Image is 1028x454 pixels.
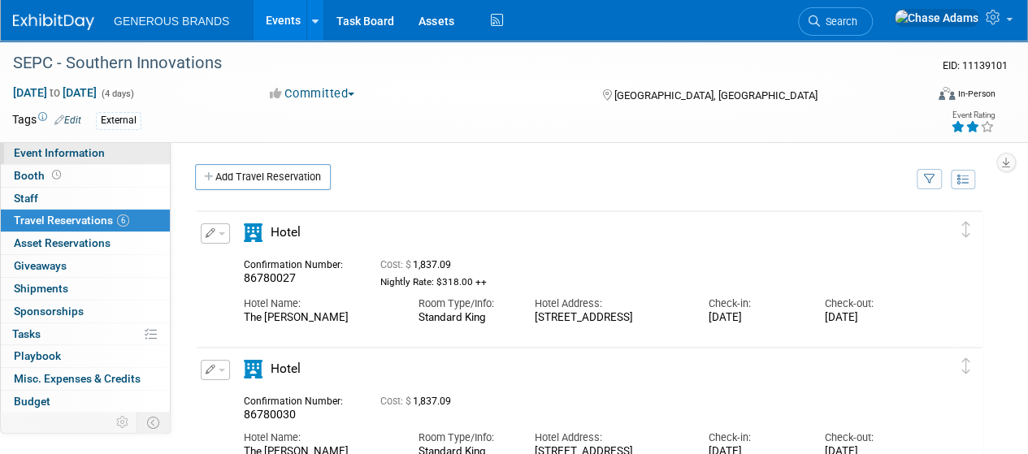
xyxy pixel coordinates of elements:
[12,327,41,340] span: Tasks
[939,87,955,100] img: Format-Inperson.png
[137,412,171,433] td: Toggle Event Tabs
[244,223,262,242] i: Hotel
[244,408,296,421] span: 86780030
[1,255,170,277] a: Giveaways
[534,430,684,445] div: Hotel Address:
[419,296,510,311] div: Room Type/Info:
[7,49,912,78] div: SEPC - Southern Innovations
[419,430,510,445] div: Room Type/Info:
[12,111,81,130] td: Tags
[924,175,935,185] i: Filter by Traveler
[825,430,917,445] div: Check-out:
[264,85,361,102] button: Committed
[117,214,129,227] span: 6
[1,323,170,345] a: Tasks
[244,430,394,445] div: Hotel Name:
[1,210,170,231] a: Travel Reservations6
[419,311,510,324] div: Standard King
[380,396,458,407] span: 1,837.09
[380,259,413,270] span: Cost: $
[962,222,970,238] i: Click and drag to move item
[380,259,458,270] span: 1,837.09
[14,282,68,295] span: Shipments
[244,391,356,408] div: Confirmation Number:
[614,89,817,102] span: [GEOGRAPHIC_DATA], [GEOGRAPHIC_DATA]
[534,311,684,325] div: [STREET_ADDRESS]
[14,349,61,362] span: Playbook
[13,14,94,30] img: ExhibitDay
[244,360,262,378] i: Hotel
[14,305,84,318] span: Sponsorships
[271,361,301,376] span: Hotel
[534,296,684,311] div: Hotel Address:
[195,164,331,190] a: Add Travel Reservation
[943,59,1008,71] span: Event ID: 11139101
[709,430,800,445] div: Check-in:
[380,396,413,407] span: Cost: $
[852,84,995,109] div: Event Format
[709,311,800,325] div: [DATE]
[14,236,111,249] span: Asset Reservations
[1,345,170,367] a: Playbook
[962,358,970,374] i: Click and drag to move item
[894,9,979,27] img: Chase Adams
[114,15,229,28] span: GENEROUS BRANDS
[1,368,170,390] a: Misc. Expenses & Credits
[100,89,134,99] span: (4 days)
[820,15,857,28] span: Search
[244,311,394,325] div: The [PERSON_NAME]
[1,301,170,322] a: Sponsorships
[49,169,64,181] span: Booth not reserved yet
[951,111,995,119] div: Event Rating
[14,395,50,408] span: Budget
[798,7,873,36] a: Search
[14,169,64,182] span: Booth
[14,214,129,227] span: Travel Reservations
[1,188,170,210] a: Staff
[271,225,301,240] span: Hotel
[54,115,81,126] a: Edit
[47,86,63,99] span: to
[1,165,170,187] a: Booth
[957,88,995,100] div: In-Person
[1,278,170,300] a: Shipments
[1,232,170,254] a: Asset Reservations
[14,146,105,159] span: Event Information
[1,142,170,164] a: Event Information
[14,192,38,205] span: Staff
[96,112,141,129] div: External
[14,372,141,385] span: Misc. Expenses & Credits
[244,254,356,271] div: Confirmation Number:
[244,296,394,311] div: Hotel Name:
[1,391,170,413] a: Budget
[109,412,137,433] td: Personalize Event Tab Strip
[12,85,98,100] span: [DATE] [DATE]
[709,296,800,311] div: Check-in:
[380,276,879,288] div: Nightly Rate: $318.00 ++
[14,259,67,272] span: Giveaways
[244,271,296,284] span: 86780027
[825,311,917,325] div: [DATE]
[825,296,917,311] div: Check-out:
